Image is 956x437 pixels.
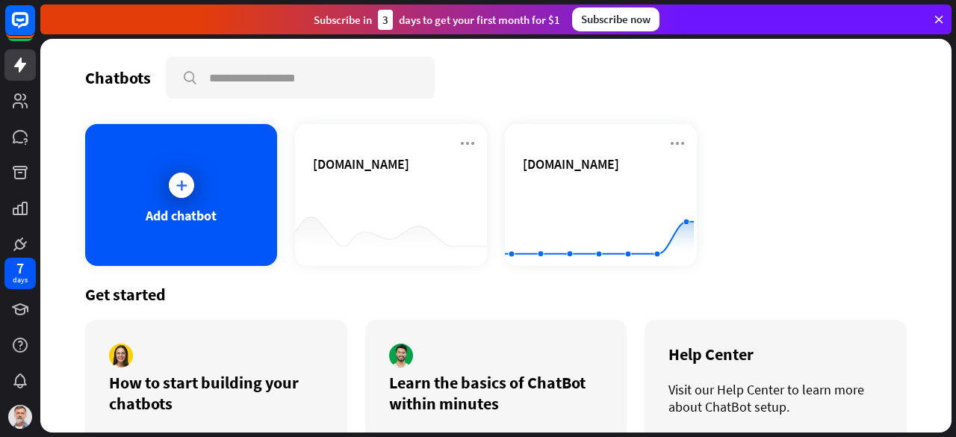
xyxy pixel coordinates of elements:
div: Add chatbot [146,207,217,224]
div: Get started [85,284,907,305]
span: goodvasan.com [523,155,619,173]
button: Open LiveChat chat widget [12,6,57,51]
div: Help Center [668,344,883,365]
div: 7 [16,261,24,275]
a: 7 days [4,258,36,289]
div: Learn the basics of ChatBot within minutes [389,372,603,414]
span: company.goodvasan.com [313,155,409,173]
img: author [109,344,133,368]
div: Visit our Help Center to learn more about ChatBot setup. [668,381,883,415]
img: author [389,344,413,368]
div: How to start building your chatbots [109,372,323,414]
div: Subscribe in days to get your first month for $1 [314,10,560,30]
div: Subscribe now [572,7,659,31]
div: 3 [378,10,393,30]
div: days [13,275,28,285]
div: Chatbots [85,67,151,88]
